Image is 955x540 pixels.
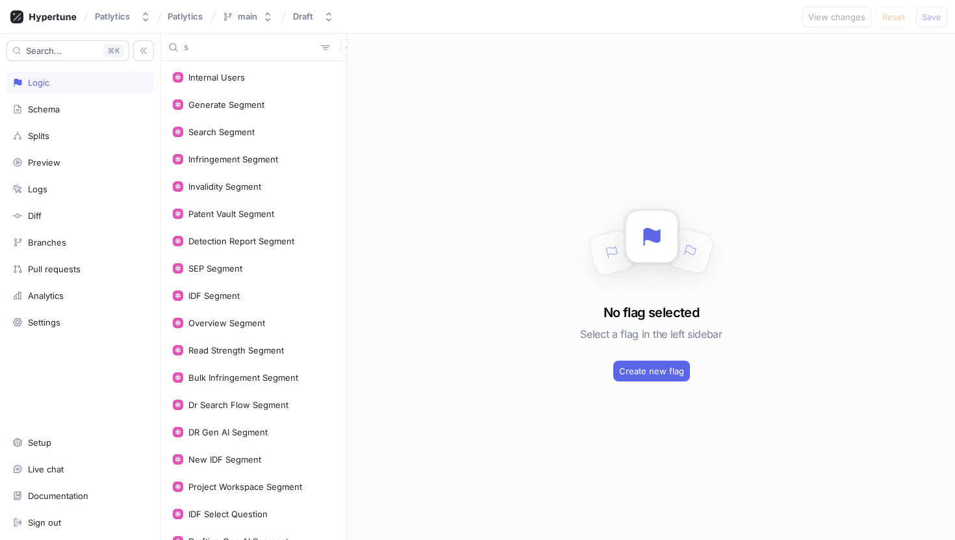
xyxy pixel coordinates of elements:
div: Detection Report Segment [188,236,294,246]
button: main [217,6,278,27]
div: SEP Segment [188,263,242,274]
input: Search... [184,41,316,54]
div: Preview [28,157,60,168]
div: Branches [28,237,66,248]
div: Draft [293,11,313,22]
div: Patent Vault Segment [188,209,274,219]
div: Documentation [28,491,88,501]
div: Generate Segment [188,99,264,110]
div: Setup [28,437,51,448]
h3: No flag selected [604,303,699,322]
div: K [103,44,123,57]
span: Patlytics [168,12,203,21]
button: Patlytics [90,6,156,27]
div: Live chat [28,464,64,474]
div: Read Strength Segment [188,345,284,355]
span: Save [922,13,941,21]
a: Documentation [6,485,154,507]
div: Patlytics [95,11,130,22]
div: Analytics [28,290,64,301]
button: Create new flag [613,361,690,381]
button: View changes [802,6,871,27]
button: Reset [876,6,911,27]
div: Project Workspace Segment [188,482,302,492]
span: View changes [808,13,865,21]
div: DR Gen AI Segment [188,427,268,437]
span: Search... [26,47,62,55]
div: Diff [28,211,42,221]
h5: Select a flag in the left sidebar [580,322,722,346]
span: Reset [882,13,905,21]
button: Search...K [6,40,129,61]
div: Overview Segment [188,318,265,328]
div: IDF Segment [188,290,240,301]
div: Internal Users [188,72,245,83]
div: New IDF Segment [188,454,261,465]
div: Logs [28,184,47,194]
div: Infringement Segment [188,154,278,164]
div: Logic [28,77,49,88]
div: Schema [28,104,60,114]
div: IDF Select Question [188,509,268,519]
button: Save [916,6,947,27]
span: Create new flag [619,367,684,375]
div: Dr Search Flow Segment [188,400,288,410]
div: Invalidity Segment [188,181,261,192]
div: Sign out [28,517,61,528]
div: Pull requests [28,264,81,274]
div: Settings [28,317,60,328]
div: Search Segment [188,127,255,137]
button: Draft [288,6,339,27]
div: Bulk Infringement Segment [188,372,298,383]
div: Splits [28,131,49,141]
div: main [238,11,257,22]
